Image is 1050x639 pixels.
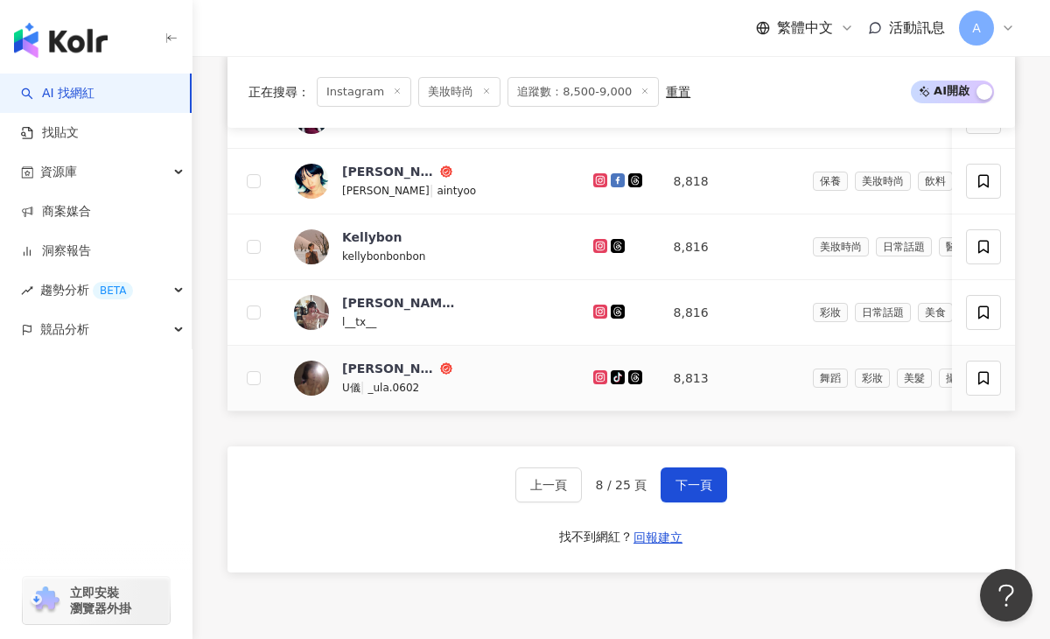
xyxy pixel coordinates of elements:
[530,478,567,492] span: 上一頁
[660,149,799,214] td: 8,818
[889,19,945,36] span: 活動訊息
[939,237,1005,256] span: 醫療與健康
[661,467,727,502] button: 下一頁
[294,229,329,264] img: KOL Avatar
[660,346,799,411] td: 8,813
[294,163,565,200] a: KOL Avatar[PERSON_NAME][PERSON_NAME]|aintyoo
[918,172,953,191] span: 飲料
[939,369,974,388] span: 攝影
[21,242,91,260] a: 洞察報告
[596,478,647,492] span: 8 / 25 頁
[675,478,712,492] span: 下一頁
[21,124,79,142] a: 找貼文
[515,467,582,502] button: 上一頁
[418,77,500,107] span: 美妝時尚
[294,360,565,397] a: KOL Avatar[PERSON_NAME]U儀|_ula.0602
[660,214,799,280] td: 8,816
[248,85,310,99] span: 正在搜尋 ：
[23,577,170,624] a: chrome extension立即安裝 瀏覽器外掛
[918,303,953,322] span: 美食
[633,523,683,551] button: 回報建立
[342,316,376,328] span: l__tx__
[368,382,420,394] span: _ula.0602
[342,294,456,312] div: [PERSON_NAME]同學
[813,369,848,388] span: 舞蹈
[93,282,133,299] div: BETA
[876,237,932,256] span: 日常話題
[855,303,911,322] span: 日常話題
[559,529,633,546] div: 找不到網紅？
[14,23,108,58] img: logo
[660,280,799,346] td: 8,816
[972,18,981,38] span: A
[342,250,425,263] span: kellybonbonbon
[777,18,833,38] span: 繁體中文
[294,295,329,330] img: KOL Avatar
[28,586,62,614] img: chrome extension
[21,284,33,297] span: rise
[507,77,659,107] span: 追蹤數：8,500-9,000
[294,228,565,265] a: KOL AvatarKellybonkellybonbonbon
[40,310,89,349] span: 競品分析
[70,585,131,616] span: 立即安裝 瀏覽器外掛
[342,382,360,394] span: U儀
[855,369,890,388] span: 彩妝
[40,270,133,310] span: 趨勢分析
[855,172,911,191] span: 美妝時尚
[294,164,329,199] img: KOL Avatar
[666,85,690,99] div: 重置
[437,185,476,197] span: aintyoo
[342,185,430,197] span: [PERSON_NAME]
[430,183,437,197] span: |
[813,172,848,191] span: 保養
[317,77,411,107] span: Instagram
[980,569,1032,621] iframe: Help Scout Beacon - Open
[897,369,932,388] span: 美髮
[813,237,869,256] span: 美妝時尚
[21,85,94,102] a: searchAI 找網紅
[21,203,91,221] a: 商案媒合
[294,361,329,396] img: KOL Avatar
[813,303,848,322] span: 彩妝
[40,152,77,192] span: 資源庫
[342,163,437,180] div: [PERSON_NAME]
[633,530,682,544] span: 回報建立
[294,294,565,331] a: KOL Avatar[PERSON_NAME]同學l__tx__
[342,360,437,377] div: [PERSON_NAME]
[342,228,402,246] div: Kellybon
[360,380,368,394] span: |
